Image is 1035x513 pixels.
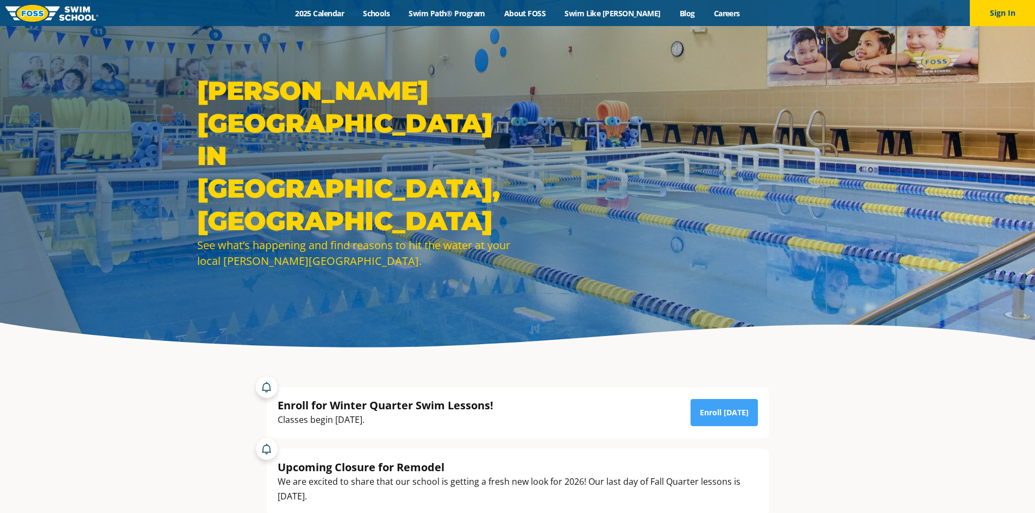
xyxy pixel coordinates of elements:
a: Schools [354,8,399,18]
img: FOSS Swim School Logo [5,5,98,22]
a: Swim Like [PERSON_NAME] [555,8,670,18]
a: Blog [670,8,704,18]
h1: [PERSON_NAME][GEOGRAPHIC_DATA] in [GEOGRAPHIC_DATA], [GEOGRAPHIC_DATA] [197,74,512,237]
a: 2025 Calendar [286,8,354,18]
a: Careers [704,8,749,18]
div: See what’s happening and find reasons to hit the water at your local [PERSON_NAME][GEOGRAPHIC_DATA]. [197,237,512,269]
a: Swim Path® Program [399,8,494,18]
a: Enroll [DATE] [691,399,758,426]
div: Enroll for Winter Quarter Swim Lessons! [278,398,493,413]
div: We are excited to share that our school is getting a fresh new look for 2026! Our last day of Fal... [278,474,758,504]
div: Upcoming Closure for Remodel [278,460,758,474]
div: Classes begin [DATE]. [278,413,493,427]
a: About FOSS [494,8,555,18]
